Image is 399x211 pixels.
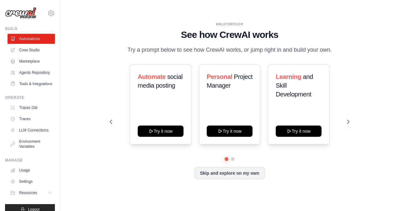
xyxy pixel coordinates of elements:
span: Learning [276,73,301,80]
button: Skip and explore on my own [194,167,264,179]
button: Try it now [276,126,322,137]
span: Personal [207,73,232,80]
h1: See how CrewAI works [110,29,350,40]
button: Try it now [207,126,253,137]
div: WALKTHROUGH [110,22,350,27]
img: Logo [5,7,36,19]
button: Try it now [138,126,184,137]
span: and Skill Development [276,73,313,98]
a: LLM Connections [8,125,55,135]
div: Manage [5,158,55,163]
a: Crew Studio [8,45,55,55]
span: Project Manager [207,73,253,89]
a: Tools & Integrations [8,79,55,89]
a: Automations [8,34,55,44]
a: Usage [8,165,55,175]
a: Environment Variables [8,136,55,152]
div: Build [5,26,55,31]
p: Try a prompt below to see how CrewAI works, or jump right in and build your own. [124,45,335,54]
a: Traces [8,114,55,124]
span: Resources [19,190,37,195]
span: Automate [138,73,166,80]
button: Resources [8,188,55,198]
a: Marketplace [8,56,55,66]
a: Traces Old [8,103,55,113]
div: Operate [5,95,55,100]
span: social media posting [138,73,183,89]
a: Settings [8,177,55,187]
a: Agents Repository [8,68,55,78]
